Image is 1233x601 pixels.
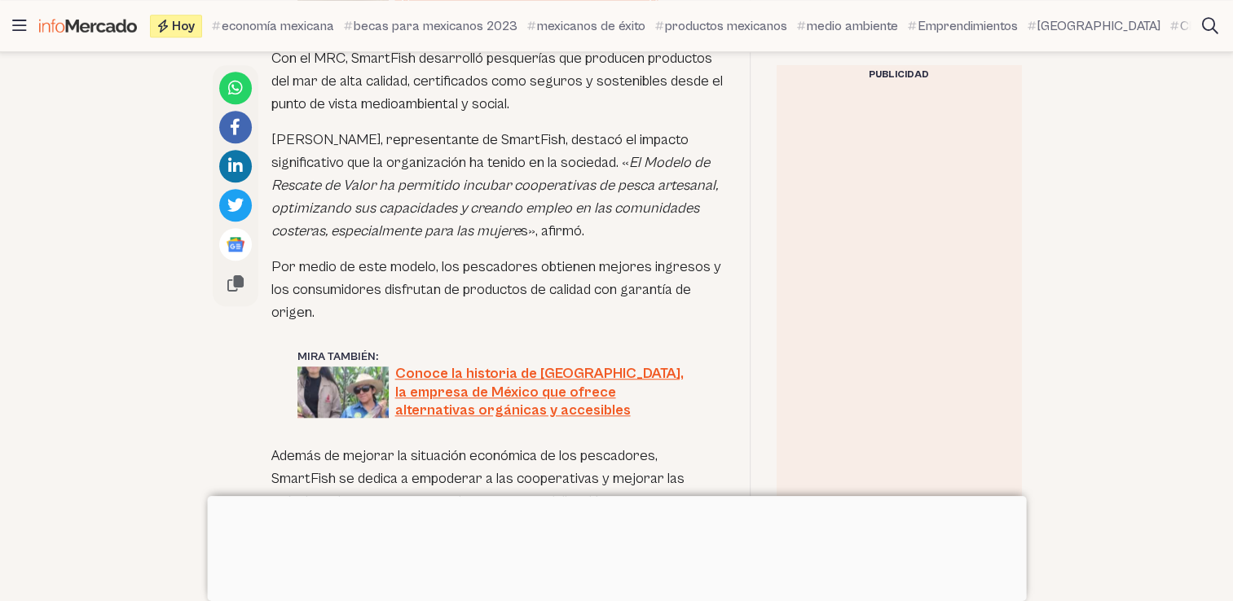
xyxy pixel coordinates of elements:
div: Mira también: [297,349,698,365]
p: Además de mejorar la situación económica de los pescadores, SmartFish se dedica a empoderar a las... [271,445,724,513]
span: economía mexicana [222,16,334,36]
a: Cloe [1170,16,1206,36]
span: productos mexicanos [665,16,787,36]
span: medio ambiente [807,16,898,36]
span: Emprendimientos [918,16,1018,36]
iframe: Advertisement [777,85,1021,573]
img: Google News logo [226,235,245,254]
iframe: Advertisement [207,496,1026,597]
a: productos mexicanos [655,16,787,36]
span: Conoce la historia de [GEOGRAPHIC_DATA], la empresa de México que ofrece alternativas orgánicas y... [395,365,698,420]
span: mexicanos de éxito [537,16,645,36]
div: Publicidad [777,65,1021,85]
a: economía mexicana [212,16,334,36]
a: becas para mexicanos 2023 [344,16,517,36]
span: becas para mexicanos 2023 [354,16,517,36]
p: Con el MRC, SmartFish desarrolló pesquerías que producen productos del mar de alta calidad, certi... [271,47,724,116]
p: [PERSON_NAME], representante de SmartFish, destacó el impacto significativo que la organización h... [271,129,724,243]
a: Emprendimientos [908,16,1018,36]
span: [GEOGRAPHIC_DATA] [1037,16,1160,36]
a: mexicanos de éxito [527,16,645,36]
a: [GEOGRAPHIC_DATA] [1028,16,1160,36]
a: medio ambiente [797,16,898,36]
a: Conoce la historia de [GEOGRAPHIC_DATA], la empresa de México que ofrece alternativas orgánicas y... [297,365,698,420]
span: Hoy [172,20,195,33]
img: Infomercado México logo [39,19,137,33]
p: Por medio de este modelo, los pescadores obtienen mejores ingresos y los consumidores disfrutan d... [271,256,724,324]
